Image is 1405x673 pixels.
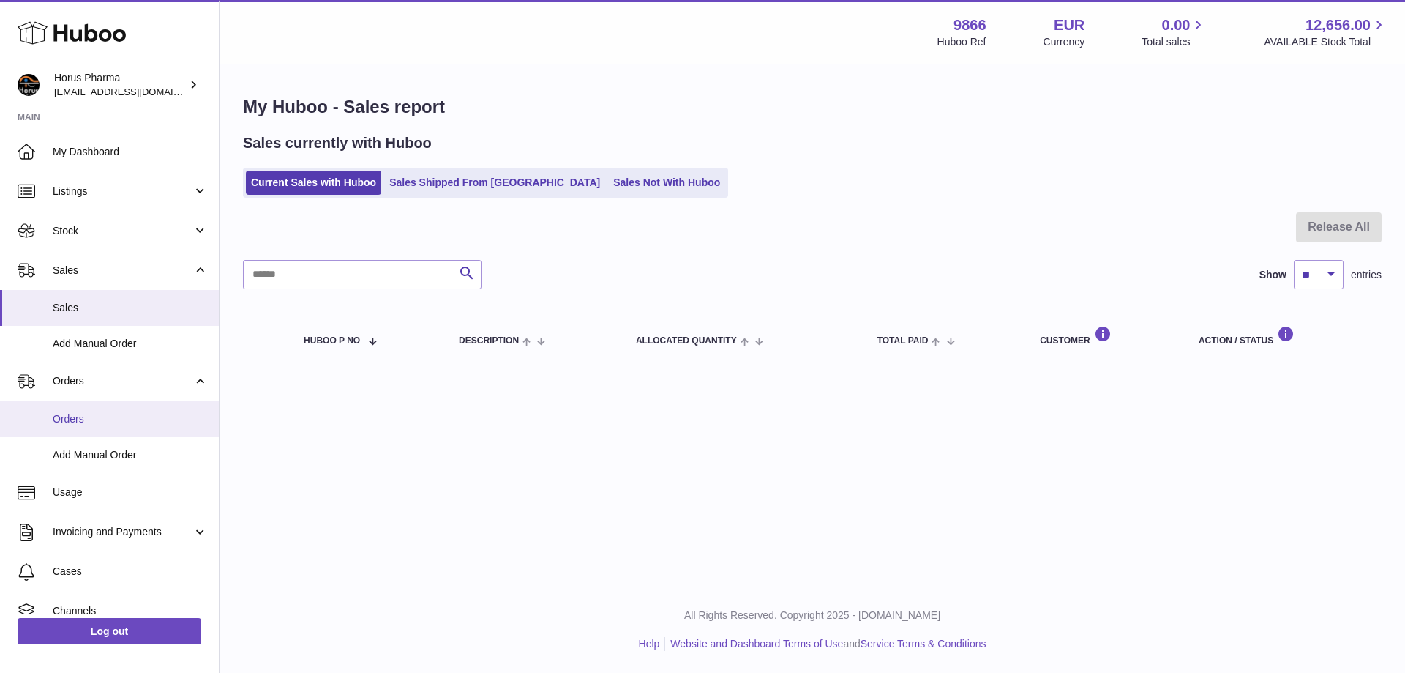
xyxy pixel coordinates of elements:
li: and [665,637,986,651]
div: Action / Status [1199,326,1367,346]
span: Stock [53,224,192,238]
span: Sales [53,301,208,315]
a: Website and Dashboard Terms of Use [670,638,843,650]
span: Add Manual Order [53,448,208,462]
span: Channels [53,604,208,618]
a: 12,656.00 AVAILABLE Stock Total [1264,15,1387,49]
div: Horus Pharma [54,71,186,99]
span: Add Manual Order [53,337,208,351]
span: Huboo P no [304,336,360,346]
div: Currency [1044,35,1085,49]
a: Service Terms & Conditions [861,638,986,650]
span: Orders [53,374,192,388]
span: AVAILABLE Stock Total [1264,35,1387,49]
strong: EUR [1054,15,1084,35]
span: 12,656.00 [1305,15,1371,35]
span: ALLOCATED Quantity [636,336,737,346]
span: Description [459,336,519,346]
a: Current Sales with Huboo [246,171,381,195]
img: info@horus-pharma.nl [18,74,40,96]
a: Sales Not With Huboo [608,171,725,195]
span: Total paid [877,336,929,346]
p: All Rights Reserved. Copyright 2025 - [DOMAIN_NAME] [231,609,1393,622]
a: 0.00 Total sales [1142,15,1207,49]
a: Log out [18,618,201,644]
a: Help [639,638,660,650]
span: Invoicing and Payments [53,525,192,539]
span: Listings [53,185,192,198]
span: Usage [53,486,208,499]
span: 0.00 [1162,15,1191,35]
h2: Sales currently with Huboo [243,133,432,153]
span: My Dashboard [53,145,208,159]
span: entries [1351,268,1382,282]
div: Customer [1040,326,1169,346]
span: Cases [53,565,208,579]
span: Total sales [1142,35,1207,49]
strong: 9866 [953,15,986,35]
span: Sales [53,264,192,278]
span: [EMAIL_ADDRESS][DOMAIN_NAME] [54,86,215,97]
span: Orders [53,412,208,426]
a: Sales Shipped From [GEOGRAPHIC_DATA] [384,171,605,195]
label: Show [1259,268,1286,282]
h1: My Huboo - Sales report [243,95,1382,119]
div: Huboo Ref [937,35,986,49]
